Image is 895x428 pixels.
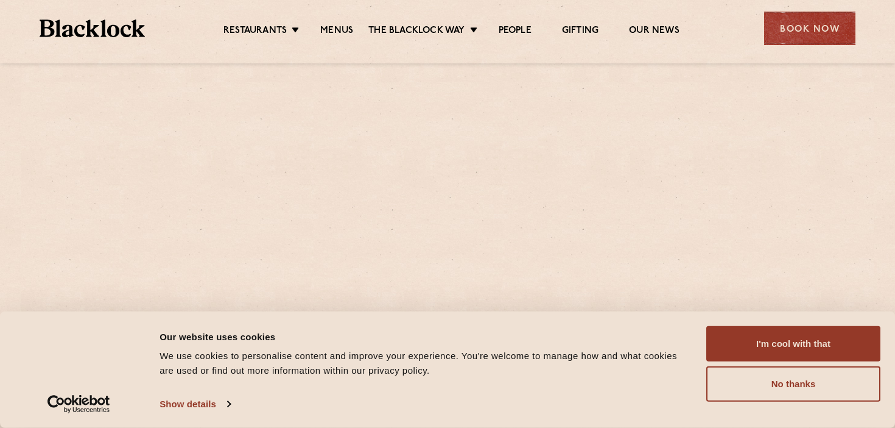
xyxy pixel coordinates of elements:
div: Book Now [764,12,855,45]
a: Gifting [562,25,598,38]
div: We use cookies to personalise content and improve your experience. You're welcome to manage how a... [160,349,692,378]
a: People [499,25,532,38]
div: Our website uses cookies [160,329,692,344]
a: Usercentrics Cookiebot - opens in a new window [26,395,132,413]
a: Show details [160,395,230,413]
a: The Blacklock Way [368,25,465,38]
button: I'm cool with that [706,326,880,362]
button: No thanks [706,366,880,402]
img: BL_Textured_Logo-footer-cropped.svg [40,20,145,37]
a: Our News [629,25,679,38]
a: Restaurants [223,25,287,38]
a: Menus [320,25,353,38]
